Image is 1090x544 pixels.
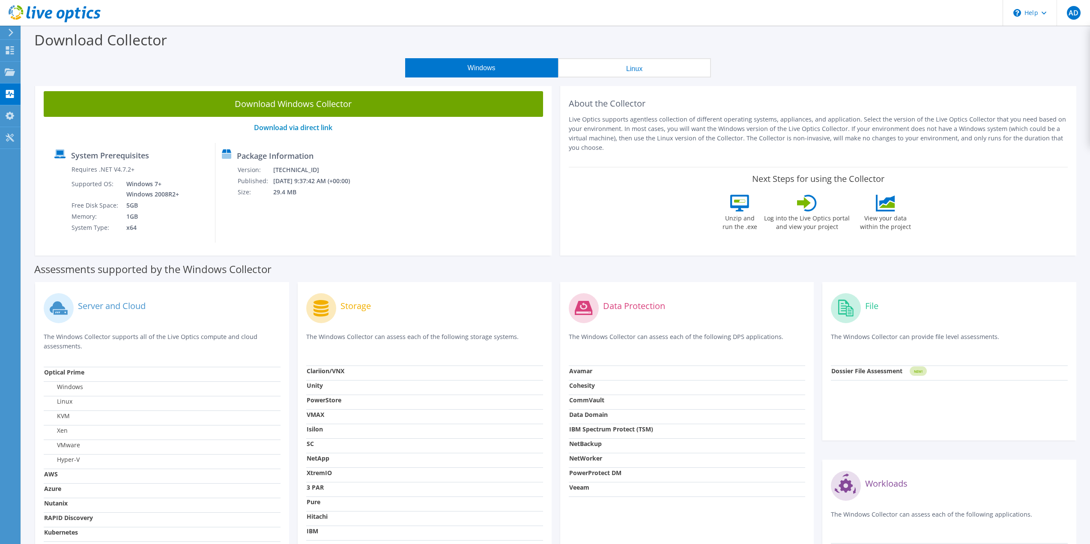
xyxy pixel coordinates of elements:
[273,187,361,198] td: 29.4 MB
[569,410,608,419] strong: Data Domain
[120,211,181,222] td: 1GB
[44,91,543,117] a: Download Windows Collector
[237,187,273,198] td: Size:
[44,368,84,376] strong: Optical Prime
[307,367,344,375] strong: Clariion/VNX
[273,164,361,175] td: [TECHNICAL_ID]
[44,332,281,351] p: The Windows Collector supports all of the Live Optics compute and cloud assessments.
[71,222,120,233] td: System Type:
[120,178,181,200] td: Windows 7+ Windows 2008R2+
[569,483,589,491] strong: Veeam
[831,332,1068,350] p: The Windows Collector can provide file level assessments.
[569,98,1068,109] h2: About the Collector
[340,302,371,310] label: Storage
[44,383,83,391] label: Windows
[71,211,120,222] td: Memory:
[34,30,167,50] label: Download Collector
[569,469,621,477] strong: PowerProtect DM
[120,200,181,211] td: 5GB
[307,396,341,404] strong: PowerStore
[72,165,134,174] label: Requires .NET V4.7.2+
[307,498,320,506] strong: Pure
[764,211,850,231] label: Log into the Live Optics portal and view your project
[720,211,759,231] label: Unzip and run the .exe
[307,527,318,535] strong: IBM
[865,302,878,310] label: File
[44,514,93,522] strong: RAPID Discovery
[854,211,916,231] label: View your data within the project
[569,425,653,433] strong: IBM Spectrum Protect (TSM)
[307,512,328,520] strong: Hitachi
[44,441,80,449] label: VMware
[254,123,332,132] a: Download via direct link
[44,426,68,435] label: Xen
[914,369,923,374] tspan: NEW!
[237,152,314,160] label: Package Information
[71,151,149,160] label: System Prerequisites
[569,381,595,389] strong: Cohesity
[569,367,592,375] strong: Avamar
[307,381,323,389] strong: Unity
[307,410,324,419] strong: VMAX
[405,58,558,77] button: Windows
[44,528,78,536] strong: Kubernetes
[1013,9,1021,17] svg: \n
[307,454,329,462] strong: NetApp
[78,302,146,310] label: Server and Cloud
[71,200,120,211] td: Free Disk Space:
[237,175,273,187] td: Published:
[558,58,711,77] button: Linux
[831,510,1068,527] p: The Windows Collector can assess each of the following applications.
[44,397,72,406] label: Linux
[865,479,908,488] label: Workloads
[569,115,1068,152] p: Live Optics supports agentless collection of different operating systems, appliances, and applica...
[569,332,806,350] p: The Windows Collector can assess each of the following DPS applications.
[569,396,604,404] strong: CommVault
[34,265,272,273] label: Assessments supported by the Windows Collector
[1067,6,1081,20] span: AD
[44,470,58,478] strong: AWS
[569,454,602,462] strong: NetWorker
[71,178,120,200] td: Supported OS:
[237,164,273,175] td: Version:
[120,222,181,233] td: x64
[752,174,884,184] label: Next Steps for using the Collector
[307,483,324,491] strong: 3 PAR
[44,499,68,507] strong: Nutanix
[569,440,602,448] strong: NetBackup
[307,440,314,448] strong: SC
[273,175,361,187] td: [DATE] 9:37:42 AM (+00:00)
[44,412,70,420] label: KVM
[44,455,80,464] label: Hyper-V
[603,302,665,310] label: Data Protection
[307,469,332,477] strong: XtremIO
[44,485,61,493] strong: Azure
[831,367,902,375] strong: Dossier File Assessment
[307,425,323,433] strong: Isilon
[306,332,543,350] p: The Windows Collector can assess each of the following storage systems.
